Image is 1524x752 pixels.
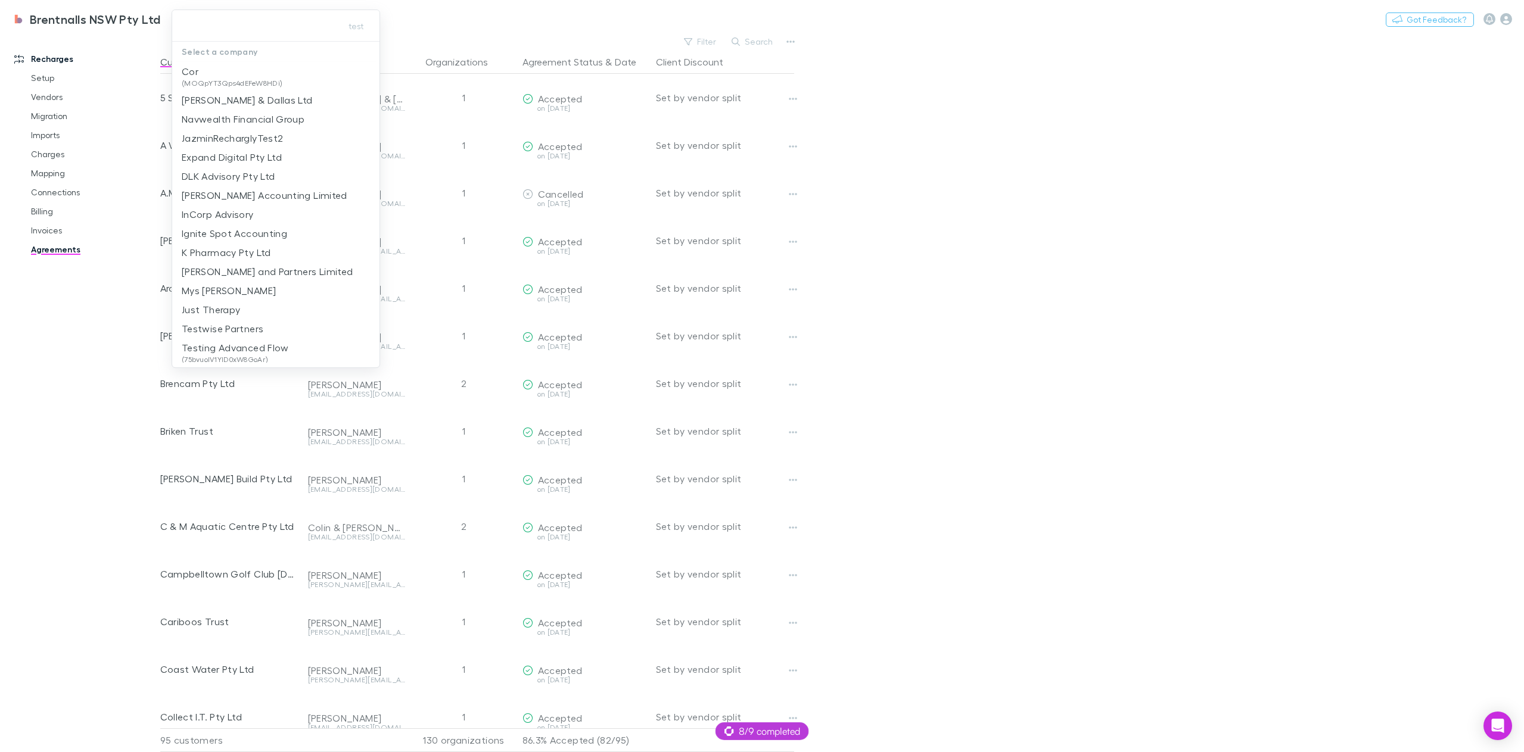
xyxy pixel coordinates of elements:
[182,79,282,88] span: (MOQpYT3Qps4dEFeW8HDi)
[182,264,353,279] p: [PERSON_NAME] and Partners Limited
[182,245,271,260] p: K Pharmacy Pty Ltd
[182,207,254,221] p: InCorp Advisory
[172,42,380,62] p: Select a company
[182,188,347,202] p: [PERSON_NAME] Accounting Limited
[182,64,282,79] p: Cor
[182,169,275,183] p: DLK Advisory Pty Ltd
[182,283,276,298] p: Mys [PERSON_NAME]
[182,226,287,241] p: Ignite Spot Accounting
[182,322,263,336] p: Testwise Partners
[349,19,363,33] span: test
[182,93,313,107] p: [PERSON_NAME] & Dallas Ltd
[182,341,289,355] p: Testing Advanced Flow
[182,131,283,145] p: JazminRecharglyTest2
[1483,712,1512,740] div: Open Intercom Messenger
[182,112,304,126] p: Navwealth Financial Group
[182,150,282,164] p: Expand Digital Pty Ltd
[182,302,240,317] p: Just Therapy
[182,355,289,364] span: (75bvuolV1YlD0xW8GoAr)
[337,19,375,33] button: test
